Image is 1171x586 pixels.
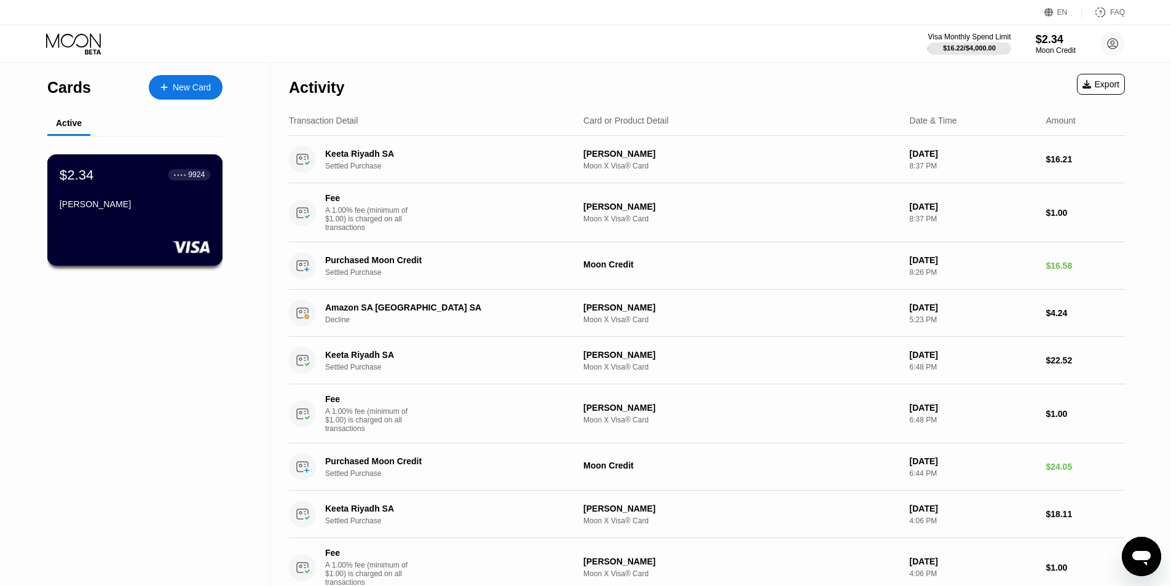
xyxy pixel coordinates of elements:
[583,556,900,566] div: [PERSON_NAME]
[583,259,900,269] div: Moon Credit
[325,315,582,324] div: Decline
[325,149,564,159] div: Keeta Riyadh SA
[928,33,1011,41] div: Visa Monthly Spend Limit
[60,199,210,209] div: [PERSON_NAME]
[583,363,900,371] div: Moon X Visa® Card
[56,118,82,128] div: Active
[910,303,1036,312] div: [DATE]
[910,569,1036,578] div: 4:06 PM
[325,268,582,277] div: Settled Purchase
[289,242,1125,290] div: Purchased Moon CreditSettled PurchaseMoon Credit[DATE]8:26 PM$16.58
[583,162,900,170] div: Moon X Visa® Card
[289,290,1125,337] div: Amazon SA [GEOGRAPHIC_DATA] SADecline[PERSON_NAME]Moon X Visa® Card[DATE]5:23 PM$4.24
[910,202,1036,212] div: [DATE]
[325,517,582,525] div: Settled Purchase
[910,255,1036,265] div: [DATE]
[583,149,900,159] div: [PERSON_NAME]
[289,384,1125,443] div: FeeA 1.00% fee (minimum of $1.00) is charged on all transactions[PERSON_NAME]Moon X Visa® Card[DA...
[48,155,222,265] div: $2.34● ● ● ●9924[PERSON_NAME]
[910,403,1036,413] div: [DATE]
[325,350,564,360] div: Keeta Riyadh SA
[325,162,582,170] div: Settled Purchase
[583,461,900,470] div: Moon Credit
[1046,563,1125,572] div: $1.00
[1046,509,1125,519] div: $18.11
[325,394,411,404] div: Fee
[943,44,996,52] div: $16.22 / $4,000.00
[910,556,1036,566] div: [DATE]
[1122,537,1161,576] iframe: Button to launch messaging window
[1046,154,1125,164] div: $16.21
[325,363,582,371] div: Settled Purchase
[583,416,900,424] div: Moon X Visa® Card
[583,202,900,212] div: [PERSON_NAME]
[289,79,344,97] div: Activity
[289,136,1125,183] div: Keeta Riyadh SASettled Purchase[PERSON_NAME]Moon X Visa® Card[DATE]8:37 PM$16.21
[910,363,1036,371] div: 6:48 PM
[910,315,1036,324] div: 5:23 PM
[289,491,1125,538] div: Keeta Riyadh SASettled Purchase[PERSON_NAME]Moon X Visa® Card[DATE]4:06 PM$18.11
[910,149,1036,159] div: [DATE]
[928,33,1011,55] div: Visa Monthly Spend Limit$16.22/$4,000.00
[1046,116,1075,125] div: Amount
[1046,208,1125,218] div: $1.00
[1046,409,1125,419] div: $1.00
[1036,46,1076,55] div: Moon Credit
[173,82,211,93] div: New Card
[910,469,1036,478] div: 6:44 PM
[910,517,1036,525] div: 4:06 PM
[583,350,900,360] div: [PERSON_NAME]
[325,206,417,232] div: A 1.00% fee (minimum of $1.00) is charged on all transactions
[583,517,900,525] div: Moon X Visa® Card
[325,548,411,558] div: Fee
[1046,355,1125,365] div: $22.52
[583,116,669,125] div: Card or Product Detail
[910,456,1036,466] div: [DATE]
[60,167,94,183] div: $2.34
[1077,74,1125,95] div: Export
[289,443,1125,491] div: Purchased Moon CreditSettled PurchaseMoon Credit[DATE]6:44 PM$24.05
[1082,6,1125,18] div: FAQ
[1110,8,1125,17] div: FAQ
[325,255,564,265] div: Purchased Moon Credit
[1046,261,1125,271] div: $16.58
[1046,462,1125,472] div: $24.05
[583,315,900,324] div: Moon X Visa® Card
[910,268,1036,277] div: 8:26 PM
[188,170,205,179] div: 9924
[325,193,411,203] div: Fee
[149,75,223,100] div: New Card
[325,456,564,466] div: Purchased Moon Credit
[910,504,1036,513] div: [DATE]
[1036,33,1076,46] div: $2.34
[583,504,900,513] div: [PERSON_NAME]
[325,407,417,433] div: A 1.00% fee (minimum of $1.00) is charged on all transactions
[289,116,358,125] div: Transaction Detail
[325,469,582,478] div: Settled Purchase
[1057,8,1068,17] div: EN
[583,569,900,578] div: Moon X Visa® Card
[583,403,900,413] div: [PERSON_NAME]
[289,337,1125,384] div: Keeta Riyadh SASettled Purchase[PERSON_NAME]Moon X Visa® Card[DATE]6:48 PM$22.52
[325,303,564,312] div: Amazon SA [GEOGRAPHIC_DATA] SA
[1082,79,1119,89] div: Export
[174,173,186,176] div: ● ● ● ●
[583,215,900,223] div: Moon X Visa® Card
[910,162,1036,170] div: 8:37 PM
[910,350,1036,360] div: [DATE]
[47,79,91,97] div: Cards
[1036,33,1076,55] div: $2.34Moon Credit
[910,116,957,125] div: Date & Time
[325,504,564,513] div: Keeta Riyadh SA
[1046,308,1125,318] div: $4.24
[583,303,900,312] div: [PERSON_NAME]
[910,215,1036,223] div: 8:37 PM
[289,183,1125,242] div: FeeA 1.00% fee (minimum of $1.00) is charged on all transactions[PERSON_NAME]Moon X Visa® Card[DA...
[1044,6,1082,18] div: EN
[910,416,1036,424] div: 6:48 PM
